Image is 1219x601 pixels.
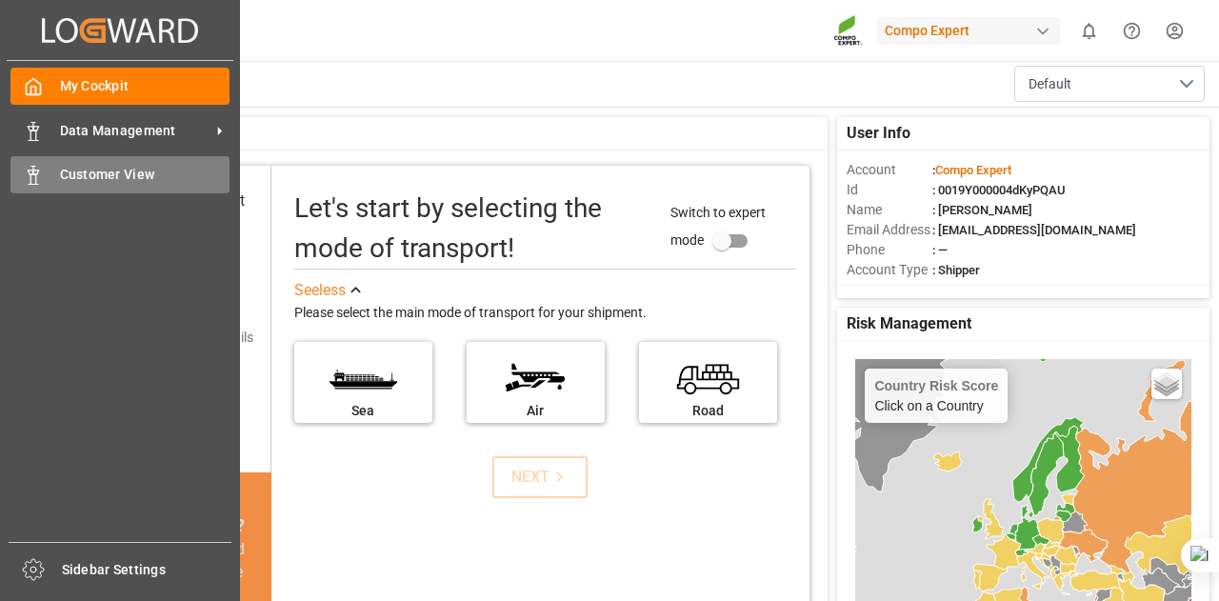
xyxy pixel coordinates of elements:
[847,122,910,145] span: User Info
[932,263,980,277] span: : Shipper
[847,160,932,180] span: Account
[294,279,346,302] div: See less
[932,223,1136,237] span: : [EMAIL_ADDRESS][DOMAIN_NAME]
[649,401,768,421] div: Road
[847,312,971,335] span: Risk Management
[511,466,570,489] div: NEXT
[670,205,766,248] span: Switch to expert mode
[10,68,230,105] a: My Cockpit
[847,220,932,240] span: Email Address
[874,378,998,393] h4: Country Risk Score
[877,17,1060,45] div: Compo Expert
[847,240,932,260] span: Phone
[1110,10,1153,52] button: Help Center
[874,378,998,413] div: Click on a Country
[932,183,1066,197] span: : 0019Y000004dKyPQAU
[1068,10,1110,52] button: show 0 new notifications
[935,163,1011,177] span: Compo Expert
[60,165,230,185] span: Customer View
[492,456,588,498] button: NEXT
[847,200,932,220] span: Name
[847,260,932,280] span: Account Type
[1029,74,1071,94] span: Default
[932,203,1032,217] span: : [PERSON_NAME]
[1151,369,1182,399] a: Layers
[304,401,423,421] div: Sea
[294,189,652,269] div: Let's start by selecting the mode of transport!
[877,12,1068,49] button: Compo Expert
[833,14,864,48] img: Screenshot%202023-09-29%20at%2010.02.21.png_1712312052.png
[932,163,1011,177] span: :
[932,243,948,257] span: : —
[60,121,210,141] span: Data Management
[847,180,932,200] span: Id
[1014,66,1205,102] button: open menu
[10,156,230,193] a: Customer View
[60,76,230,96] span: My Cockpit
[476,401,595,421] div: Air
[294,302,796,325] div: Please select the main mode of transport for your shipment.
[62,560,232,580] span: Sidebar Settings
